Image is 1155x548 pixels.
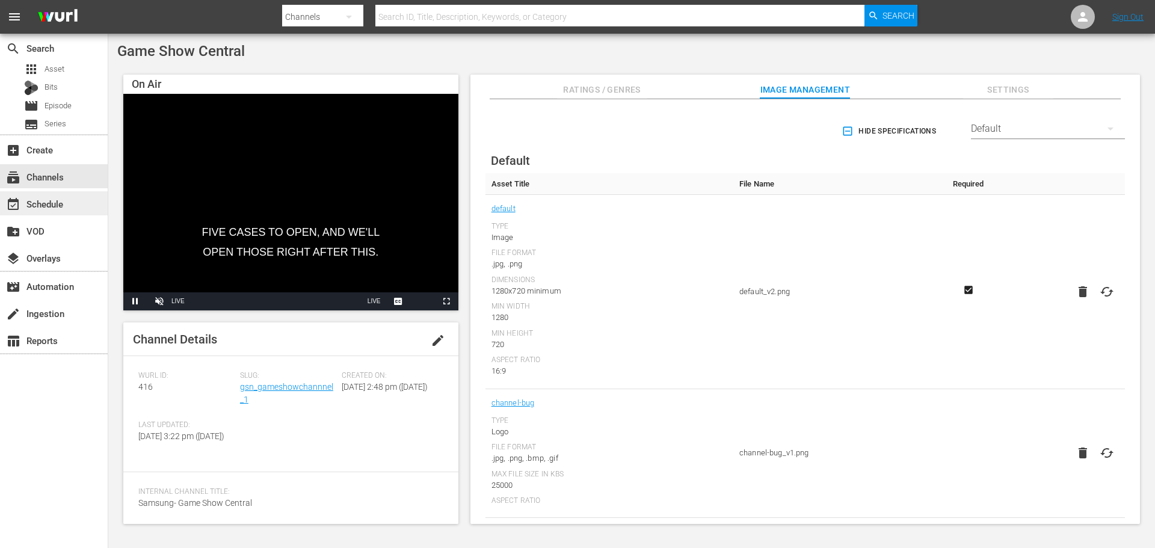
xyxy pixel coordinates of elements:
span: menu [7,10,22,24]
span: Reports [6,334,20,348]
button: Picture-in-Picture [410,292,434,310]
div: Image [491,232,727,244]
span: Slug: [240,371,336,381]
span: Series [45,118,66,130]
div: Type [491,416,727,426]
th: File Name [733,173,942,195]
div: 1280x720 minimum [491,285,727,297]
span: Channels [6,170,20,185]
span: Ingestion [6,307,20,321]
a: gsn_gameshowchannnel_1 [240,382,333,404]
span: Created On: [342,371,437,381]
div: 720 [491,339,727,351]
div: Bits [24,81,38,95]
span: Automation [6,280,20,294]
span: VOD [6,224,20,239]
span: LIVE [368,298,381,304]
span: Image Management [760,82,850,97]
span: Channel Details [133,332,217,346]
button: Hide Specifications [839,114,941,148]
a: default [491,201,516,217]
span: Last Updated: [138,420,234,430]
div: Min Height [491,329,727,339]
td: channel-bug_v1.png [733,389,942,518]
div: Type [491,222,727,232]
span: Schedule [6,197,20,212]
div: 16:9 [491,365,727,377]
span: Episode [24,99,38,113]
div: LIVE [171,292,185,310]
span: [DATE] 3:22 pm ([DATE]) [138,431,224,441]
button: Seek to live, currently playing live [362,292,386,310]
div: File Format [491,443,727,452]
span: Game Show Central [117,43,245,60]
div: Min Width [491,302,727,312]
button: Unmute [147,292,171,310]
span: Default [491,153,530,168]
button: Search [864,5,917,26]
span: Create [6,143,20,158]
span: Series [24,117,38,132]
span: Overlays [6,251,20,266]
span: Internal Channel Title: [138,487,437,497]
button: edit [423,326,452,355]
a: Sign Out [1112,12,1144,22]
div: Dimensions [491,276,727,285]
div: File Format [491,248,727,258]
div: Aspect Ratio [491,496,727,506]
div: Max File Size In Kbs [491,470,727,479]
div: .jpg, .png, .bmp, .gif [491,452,727,464]
div: Aspect Ratio [491,356,727,365]
a: channel-bug [491,395,535,411]
span: edit [431,333,445,348]
span: External Channel Title: [138,524,437,534]
span: 416 [138,382,153,392]
img: ans4CAIJ8jUAAAAAAAAAAAAAAAAAAAAAAAAgQb4GAAAAAAAAAAAAAAAAAAAAAAAAJMjXAAAAAAAAAAAAAAAAAAAAAAAAgAT5G... [29,3,87,31]
td: default_v2.png [733,195,942,389]
span: On Air [132,78,161,90]
span: Asset [24,62,38,76]
div: Video Player [123,94,458,310]
span: Bits [45,81,58,93]
span: Bits Tile [491,524,727,540]
button: Pause [123,292,147,310]
span: Search [6,42,20,56]
div: Logo [491,426,727,438]
div: Default [971,112,1125,146]
span: Samsung- Game Show Central [138,498,252,508]
span: Ratings / Genres [557,82,647,97]
div: .jpg, .png [491,258,727,270]
th: Asset Title [485,173,733,195]
span: Wurl ID: [138,371,234,381]
span: Settings [963,82,1053,97]
div: 25000 [491,479,727,491]
span: Search [882,5,914,26]
div: 1280 [491,312,727,324]
th: Required [942,173,994,195]
button: Captions [386,292,410,310]
button: Fullscreen [434,292,458,310]
span: Episode [45,100,72,112]
span: Hide Specifications [844,125,936,138]
span: Asset [45,63,64,75]
svg: Required [961,285,976,295]
span: [DATE] 2:48 pm ([DATE]) [342,382,428,392]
